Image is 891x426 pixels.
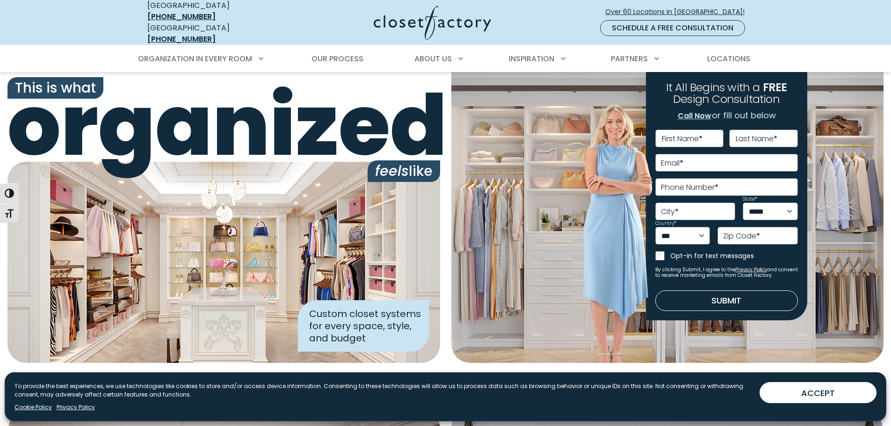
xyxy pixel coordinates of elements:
[298,300,429,352] div: Custom closet systems for every space, style, and budget
[662,135,703,143] label: First Name
[509,53,554,64] span: Inspiration
[661,159,683,167] label: Email
[600,20,745,36] a: Schedule a Free Consultation
[763,79,787,95] span: FREE
[743,197,757,202] label: State
[7,162,440,363] img: Closet Factory designed closet
[611,53,648,64] span: Partners
[605,7,752,17] span: Over 60 Locations in [GEOGRAPHIC_DATA]!
[677,110,712,122] a: Call Now
[311,53,363,64] span: Our Process
[147,22,283,45] div: [GEOGRAPHIC_DATA]
[736,135,777,143] label: Last Name
[760,382,877,403] button: ACCEPT
[14,382,752,399] p: To provide the best experiences, we use technologies like cookies to store and/or access device i...
[368,160,440,182] span: like
[661,208,679,216] label: City
[138,53,252,64] span: Organization in Every Room
[374,6,491,40] img: Closet Factory Logo
[605,4,753,20] a: Over 60 Locations in [GEOGRAPHIC_DATA]!
[14,403,52,412] a: Cookie Policy
[707,53,750,64] span: Locations
[655,267,798,278] small: By clicking Submit, I agree to the and consent to receive marketing emails from Closet Factory.
[666,79,760,95] span: It All Begins with a
[670,251,798,260] label: Opt-in for text messages
[723,232,760,240] label: Zip Code
[131,46,760,72] nav: Primary Menu
[655,290,798,311] button: Submit
[147,11,216,22] a: [PHONE_NUMBER]
[673,92,780,107] span: Design Consultation
[655,221,676,226] label: Country
[414,53,452,64] span: About Us
[147,34,216,44] a: [PHONE_NUMBER]
[375,161,409,181] i: feels
[661,184,718,191] label: Phone Number
[57,403,95,412] a: Privacy Policy
[677,109,776,122] p: or fill out below
[735,266,767,273] a: Privacy Policy
[7,84,440,168] span: organized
